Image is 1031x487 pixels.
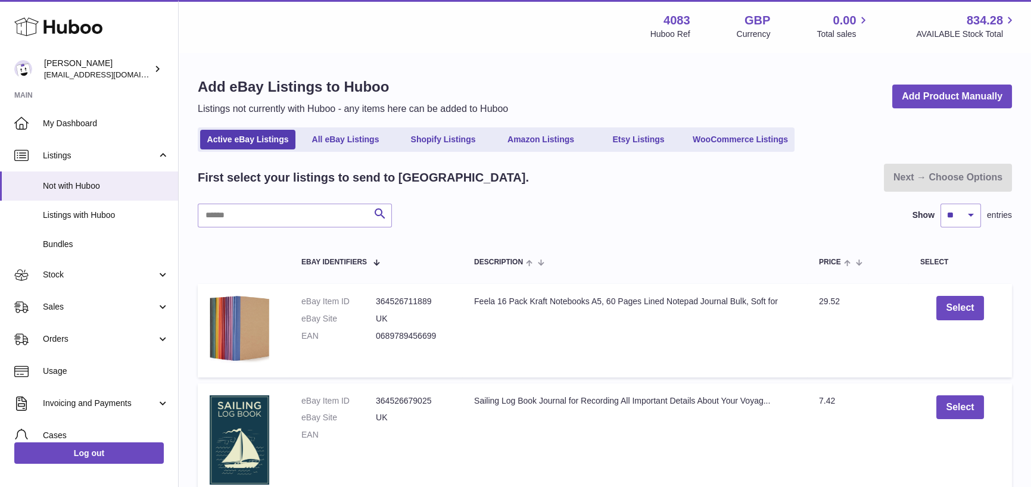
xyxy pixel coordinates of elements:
div: Huboo Ref [650,29,690,40]
span: Stock [43,269,157,280]
span: 0.00 [833,13,856,29]
span: Invoicing and Payments [43,398,157,409]
span: Total sales [817,29,870,40]
span: Cases [43,430,169,441]
span: Orders [43,333,157,345]
strong: GBP [745,13,770,29]
span: Description [474,258,523,266]
dt: EAN [301,429,376,441]
a: Add Product Manually [892,85,1012,109]
a: Shopify Listings [395,130,491,149]
a: Amazon Listings [493,130,588,149]
a: All eBay Listings [298,130,393,149]
dd: UK [376,313,450,324]
span: Bundles [43,239,169,250]
span: 7.42 [819,396,835,405]
dd: 364526679025 [376,395,450,407]
div: [PERSON_NAME] [44,58,151,80]
dt: eBay Site [301,412,376,423]
a: 0.00 Total sales [817,13,870,40]
span: Listings [43,150,157,161]
button: Select [936,395,983,420]
label: Show [912,210,935,221]
span: Listings with Huboo [43,210,169,221]
span: Not with Huboo [43,180,169,192]
p: Listings not currently with Huboo - any items here can be added to Huboo [198,102,508,115]
div: Select [920,258,1000,266]
img: internalAdmin-4083@internal.huboo.com [14,60,32,78]
dd: 0689789456699 [376,330,450,342]
dt: eBay Site [301,313,376,324]
span: 29.52 [819,296,840,306]
dd: UK [376,412,450,423]
h2: First select your listings to send to [GEOGRAPHIC_DATA]. [198,170,529,186]
dd: 364526711889 [376,296,450,307]
span: AVAILABLE Stock Total [916,29,1017,40]
span: eBay Identifiers [301,258,367,266]
div: Currency [737,29,771,40]
span: Price [819,258,841,266]
button: Select [936,296,983,320]
dt: EAN [301,330,376,342]
span: entries [987,210,1012,221]
a: 834.28 AVAILABLE Stock Total [916,13,1017,40]
div: Sailing Log Book Journal for Recording All Important Details About Your Voyag... [474,395,795,407]
span: Usage [43,366,169,377]
a: Log out [14,442,164,464]
img: $_57.JPG [210,395,269,485]
a: Active eBay Listings [200,130,295,149]
a: Etsy Listings [591,130,686,149]
div: Feela 16 Pack Kraft Notebooks A5, 60 Pages Lined Notepad Journal Bulk, Soft for [474,296,795,307]
img: $_57.JPG [210,296,269,362]
h1: Add eBay Listings to Huboo [198,77,508,96]
strong: 4083 [664,13,690,29]
span: Sales [43,301,157,313]
dt: eBay Item ID [301,395,376,407]
span: 834.28 [967,13,1003,29]
span: My Dashboard [43,118,169,129]
dt: eBay Item ID [301,296,376,307]
a: WooCommerce Listings [689,130,792,149]
span: [EMAIL_ADDRESS][DOMAIN_NAME] [44,70,175,79]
